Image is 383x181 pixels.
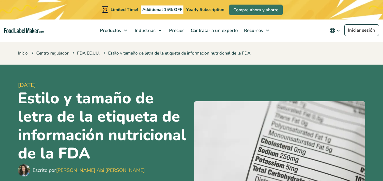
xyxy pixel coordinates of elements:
[344,24,379,36] a: Iniciar sesión
[242,27,264,34] span: Recursos
[141,5,184,14] span: Additional 15% OFF
[166,20,186,41] a: Precios
[97,20,130,41] a: Productos
[98,27,122,34] span: Productos
[167,27,185,34] span: Precios
[18,50,28,56] a: Inicio
[33,167,145,174] div: Escrito por
[111,7,138,12] span: Limited Time!
[18,164,30,176] img: Maria Abi Hanna - Etiquetadora de alimentos
[229,5,283,15] a: Compre ahora y ahorre
[325,24,344,37] button: Change language
[132,20,165,41] a: Industrias
[186,7,224,12] span: Yearly Subscription
[77,50,100,56] a: FDA EE.UU.
[18,89,189,163] h1: Estilo y tamaño de letra de la etiqueta de información nutricional de la FDA
[188,20,239,41] a: Contratar a un experto
[18,81,189,89] span: [DATE]
[241,20,272,41] a: Recursos
[133,27,156,34] span: Industrias
[189,27,238,34] span: Contratar a un experto
[56,167,145,174] a: [PERSON_NAME] Abi [PERSON_NAME]
[102,50,250,56] span: Estilo y tamaño de letra de la etiqueta de información nutricional de la FDA
[4,28,44,33] a: Food Label Maker homepage
[36,50,69,56] a: Centro regulador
